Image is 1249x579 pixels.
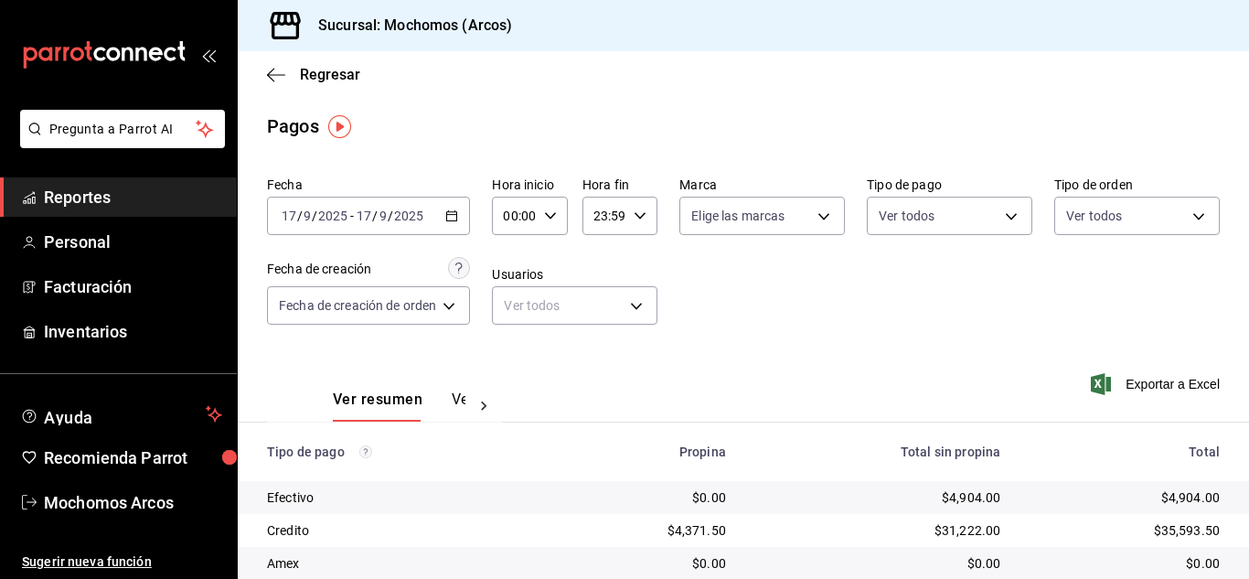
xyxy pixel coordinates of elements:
[1030,488,1220,507] div: $4,904.00
[303,209,312,223] input: --
[201,48,216,62] button: open_drawer_menu
[568,488,725,507] div: $0.00
[691,207,785,225] span: Elige las marcas
[44,230,222,254] span: Personal
[492,286,657,325] div: Ver todos
[44,403,198,425] span: Ayuda
[867,178,1032,191] label: Tipo de pago
[356,209,372,223] input: --
[44,319,222,344] span: Inventarios
[755,445,1000,459] div: Total sin propina
[333,391,422,422] button: Ver resumen
[1030,554,1220,573] div: $0.00
[333,391,465,422] div: navigation tabs
[279,296,436,315] span: Fecha de creación de orden
[300,66,360,83] span: Regresar
[22,552,222,572] span: Sugerir nueva función
[393,209,424,223] input: ----
[372,209,378,223] span: /
[44,490,222,515] span: Mochomos Arcos
[1066,207,1122,225] span: Ver todos
[755,488,1000,507] div: $4,904.00
[13,133,225,152] a: Pregunta a Parrot AI
[297,209,303,223] span: /
[755,521,1000,540] div: $31,222.00
[267,66,360,83] button: Regresar
[20,110,225,148] button: Pregunta a Parrot AI
[1054,178,1220,191] label: Tipo de orden
[492,268,657,281] label: Usuarios
[328,115,351,138] img: Tooltip marker
[267,113,319,140] div: Pagos
[582,178,657,191] label: Hora fin
[267,488,539,507] div: Efectivo
[281,209,297,223] input: --
[312,209,317,223] span: /
[492,178,567,191] label: Hora inicio
[568,554,725,573] div: $0.00
[317,209,348,223] input: ----
[379,209,388,223] input: --
[359,445,372,458] svg: Los pagos realizados con Pay y otras terminales son montos brutos.
[267,260,371,279] div: Fecha de creación
[568,445,725,459] div: Propina
[44,274,222,299] span: Facturación
[568,521,725,540] div: $4,371.50
[1030,445,1220,459] div: Total
[44,445,222,470] span: Recomienda Parrot
[304,15,512,37] h3: Sucursal: Mochomos (Arcos)
[267,521,539,540] div: Credito
[1030,521,1220,540] div: $35,593.50
[49,120,197,139] span: Pregunta a Parrot AI
[1094,373,1220,395] button: Exportar a Excel
[267,445,539,459] div: Tipo de pago
[879,207,934,225] span: Ver todos
[679,178,845,191] label: Marca
[44,185,222,209] span: Reportes
[267,178,470,191] label: Fecha
[452,391,520,422] button: Ver pagos
[755,554,1000,573] div: $0.00
[350,209,354,223] span: -
[267,554,539,573] div: Amex
[388,209,393,223] span: /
